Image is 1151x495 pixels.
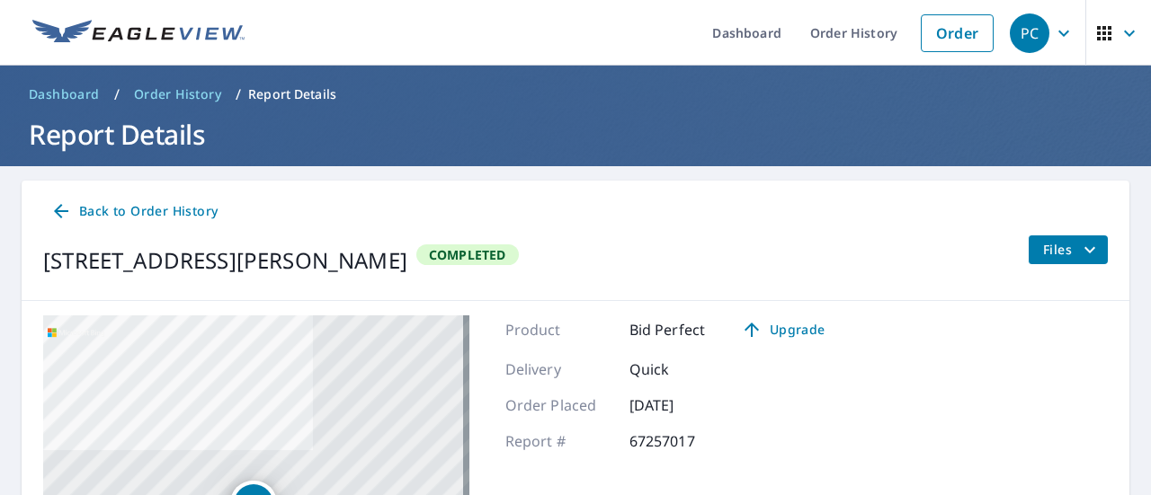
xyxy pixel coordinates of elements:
p: Delivery [505,358,613,380]
p: Bid Perfect [629,319,706,340]
span: Files [1043,239,1101,261]
a: Order History [127,80,228,109]
div: PC [1010,13,1049,53]
p: [DATE] [629,394,737,416]
span: Dashboard [29,85,100,103]
span: Order History [134,85,221,103]
button: filesDropdownBtn-67257017 [1028,235,1108,264]
p: Order Placed [505,394,613,416]
li: / [114,84,120,105]
a: Upgrade [727,315,839,344]
h1: Report Details [22,116,1129,153]
a: Order [921,14,994,52]
li: / [236,84,241,105]
span: Upgrade [737,319,828,340]
a: Back to Order History [43,195,225,228]
p: Product [505,319,613,340]
p: Quick [629,358,737,380]
nav: breadcrumb [22,80,1129,109]
a: Dashboard [22,80,107,109]
p: 67257017 [629,430,737,452]
span: Completed [418,246,517,263]
img: EV Logo [32,20,245,47]
p: Report Details [248,85,336,103]
span: Back to Order History [50,200,218,223]
div: [STREET_ADDRESS][PERSON_NAME] [43,244,407,277]
p: Report # [505,430,613,452]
